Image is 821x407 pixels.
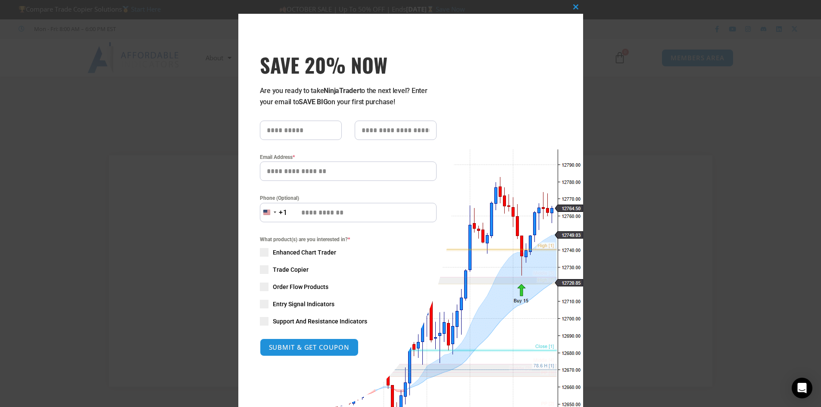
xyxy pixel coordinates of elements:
span: Order Flow Products [273,283,328,291]
p: Are you ready to take to the next level? Enter your email to on your first purchase! [260,85,437,108]
div: +1 [279,207,287,218]
div: Open Intercom Messenger [792,378,812,398]
span: Support And Resistance Indicators [273,317,367,326]
label: Phone (Optional) [260,194,437,202]
label: Support And Resistance Indicators [260,317,437,326]
button: SUBMIT & GET COUPON [260,339,359,356]
strong: NinjaTrader [324,87,359,95]
span: Entry Signal Indicators [273,300,334,308]
label: Enhanced Chart Trader [260,248,437,257]
span: What product(s) are you interested in? [260,235,437,244]
label: Order Flow Products [260,283,437,291]
h3: SAVE 20% NOW [260,53,437,77]
span: Trade Copier [273,265,309,274]
label: Email Address [260,153,437,162]
button: Selected country [260,203,287,222]
label: Trade Copier [260,265,437,274]
span: Enhanced Chart Trader [273,248,336,257]
strong: SAVE BIG [299,98,328,106]
label: Entry Signal Indicators [260,300,437,308]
